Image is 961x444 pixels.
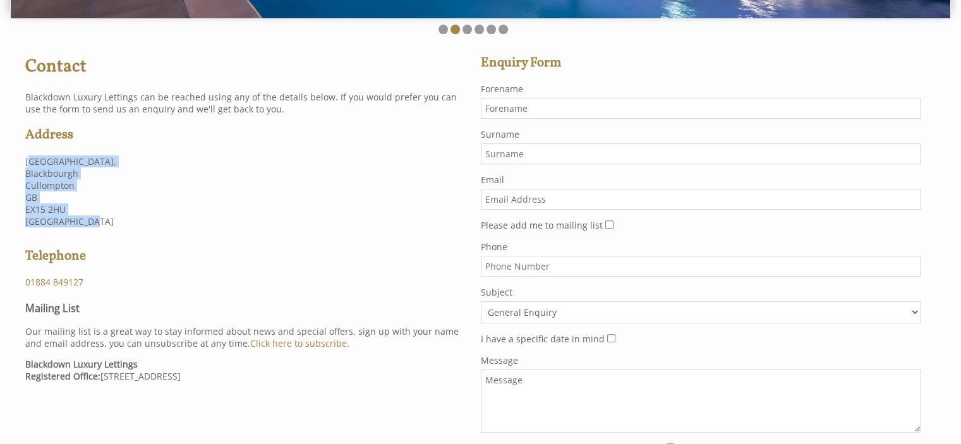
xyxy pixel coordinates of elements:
[250,337,347,349] a: Click here to subscribe
[481,241,921,253] label: Phone
[25,247,230,265] h2: Telephone
[25,325,466,349] p: Our mailing list is a great way to stay informed about news and special offers, sign up with your...
[481,354,921,366] label: Message
[481,174,921,186] label: Email
[25,126,466,144] h2: Address
[481,219,603,231] label: Please add me to mailing list
[481,128,921,140] label: Surname
[481,286,921,298] label: Subject
[25,91,466,115] p: Blackdown Luxury Lettings can be reached using any of the details below. If you would prefer you ...
[481,54,921,72] h2: Enquiry Form
[25,370,100,382] strong: Registered Office:
[25,301,466,315] h3: Mailing List
[481,83,921,95] label: Forename
[481,143,921,164] input: Surname
[481,189,921,210] input: Email Address
[25,276,83,288] a: 01884 849127
[481,256,921,277] input: Phone Number
[481,333,605,345] label: I have a specific date in mind
[25,358,138,370] strong: Blackdown Luxury Lettings
[25,358,466,382] p: [STREET_ADDRESS]
[25,155,466,227] p: [GEOGRAPHIC_DATA], Blackbourgh Cullompton GB EX15 2HU [GEOGRAPHIC_DATA]
[25,54,466,79] h1: Contact
[481,98,921,119] input: Forename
